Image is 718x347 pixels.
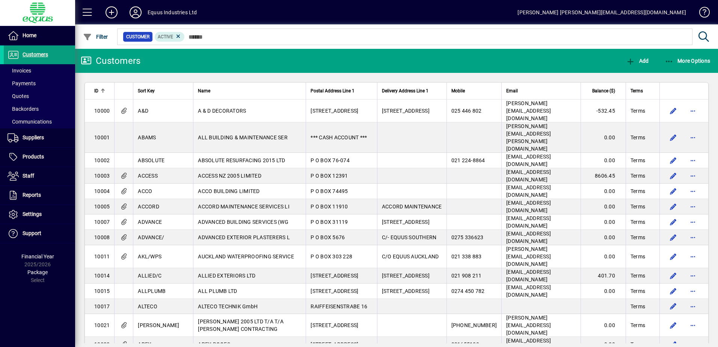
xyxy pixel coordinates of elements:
a: Invoices [4,64,75,77]
span: 021 224-8864 [451,157,485,163]
button: More options [687,250,699,263]
span: P O BOX 31119 [311,219,348,225]
span: Invoices [8,68,31,74]
span: 10003 [94,173,110,179]
span: [STREET_ADDRESS] [311,108,358,114]
td: 0.00 [581,214,626,230]
span: ADVANCE/ [138,234,164,240]
span: P O BOX 74495 [311,188,348,194]
a: Staff [4,167,75,186]
span: ALLIED/C [138,273,161,279]
span: [PERSON_NAME] 2005 LTD T/A T/A [PERSON_NAME] CONTRACTING [198,318,284,332]
td: 0.00 [581,199,626,214]
span: [EMAIL_ADDRESS][DOMAIN_NAME] [506,284,551,298]
span: Sort Key [138,87,155,95]
span: Staff [23,173,34,179]
span: ID [94,87,98,95]
span: 021 908 211 [451,273,482,279]
span: [EMAIL_ADDRESS][DOMAIN_NAME] [506,215,551,229]
span: [EMAIL_ADDRESS][DOMAIN_NAME] [506,169,551,183]
span: Mobile [451,87,465,95]
span: Terms [631,303,645,310]
span: Terms [631,234,645,241]
span: [STREET_ADDRESS] [382,108,430,114]
span: 10014 [94,273,110,279]
button: Edit [667,201,679,213]
span: Customers [23,51,48,57]
button: Edit [667,131,679,143]
button: Edit [667,285,679,297]
span: Payments [8,80,36,86]
div: Mobile [451,87,497,95]
span: [EMAIL_ADDRESS][DOMAIN_NAME] [506,231,551,244]
span: Terms [631,187,645,195]
span: Delivery Address Line 1 [382,87,428,95]
span: 10007 [94,219,110,225]
td: -532.45 [581,100,626,122]
button: More options [687,319,699,331]
button: Edit [667,105,679,117]
button: More options [687,201,699,213]
button: Edit [667,319,679,331]
span: ADVANCED BUILDING SERVICES (WG [198,219,288,225]
button: More options [687,300,699,312]
a: Products [4,148,75,166]
span: Support [23,230,41,236]
button: More options [687,154,699,166]
span: ACCORD MAINTENANCE [382,204,442,210]
span: ABSOLUTE [138,157,164,163]
button: More Options [663,54,712,68]
span: Quotes [8,93,29,99]
a: Reports [4,186,75,205]
span: [EMAIL_ADDRESS][DOMAIN_NAME] [506,154,551,167]
button: More options [687,105,699,117]
span: Terms [631,107,645,115]
span: [EMAIL_ADDRESS][DOMAIN_NAME] [506,184,551,198]
span: P O BOX 303 228 [311,253,352,259]
span: 10005 [94,204,110,210]
span: [PHONE_NUMBER] [451,322,497,328]
span: ALLPLUMB [138,288,166,294]
span: 10017 [94,303,110,309]
span: 10002 [94,157,110,163]
span: 025 446 802 [451,108,482,114]
span: 10004 [94,188,110,194]
span: Filter [83,34,108,40]
span: Suppliers [23,134,44,140]
span: 0274 450 782 [451,288,485,294]
div: ID [94,87,110,95]
button: More options [687,231,699,243]
a: Support [4,224,75,243]
span: 10015 [94,288,110,294]
span: Terms [631,287,645,295]
a: Communications [4,115,75,128]
span: ABAMS [138,134,156,140]
div: Balance ($) [585,87,622,95]
span: C/- EQUUS SOUTHERN [382,234,437,240]
span: 10000 [94,108,110,114]
button: Edit [667,231,679,243]
span: ADVANCED EXTERIOR PLASTERERS L [198,234,290,240]
span: [EMAIL_ADDRESS][DOMAIN_NAME] [506,200,551,213]
div: Equus Industries Ltd [148,6,197,18]
span: [PERSON_NAME][EMAIL_ADDRESS][DOMAIN_NAME] [506,315,551,336]
span: [PERSON_NAME] [138,322,179,328]
button: Edit [667,270,679,282]
a: Settings [4,205,75,224]
span: 10001 [94,134,110,140]
span: ACCO [138,188,152,194]
span: Balance ($) [592,87,615,95]
span: [EMAIL_ADDRESS][DOMAIN_NAME] [506,269,551,282]
div: Email [506,87,576,95]
span: Financial Year [21,253,54,259]
button: Filter [81,30,110,44]
span: P O BOX 12391 [311,173,348,179]
button: Edit [667,154,679,166]
span: Customer [126,33,149,41]
td: 0.00 [581,284,626,299]
button: Profile [124,6,148,19]
span: ADVANCE [138,219,162,225]
button: More options [687,185,699,197]
span: Email [506,87,518,95]
span: [STREET_ADDRESS] [382,273,430,279]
